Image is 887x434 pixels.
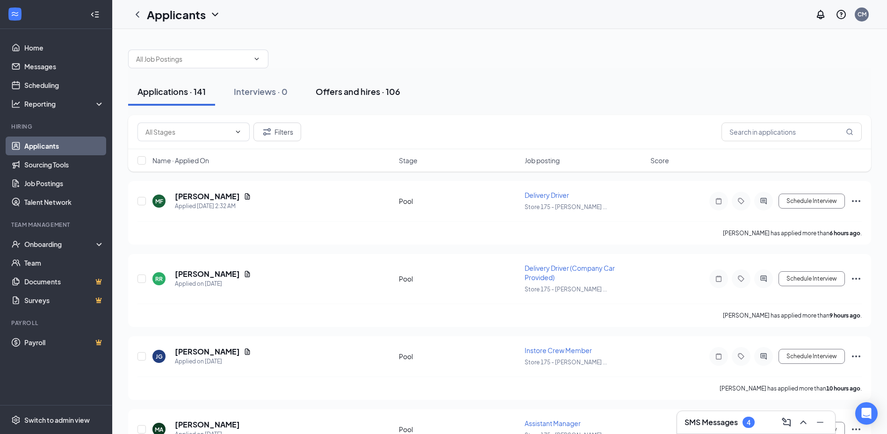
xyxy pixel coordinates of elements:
[525,191,569,199] span: Delivery Driver
[175,347,240,357] h5: [PERSON_NAME]
[24,253,104,272] a: Team
[147,7,206,22] h1: Applicants
[846,128,853,136] svg: MagnifyingGlass
[234,128,242,136] svg: ChevronDown
[836,9,847,20] svg: QuestionInfo
[525,156,560,165] span: Job posting
[11,221,102,229] div: Team Management
[713,275,724,282] svg: Note
[155,426,163,434] div: MA
[851,273,862,284] svg: Ellipses
[145,127,231,137] input: All Stages
[24,333,104,352] a: PayrollCrown
[713,353,724,360] svg: Note
[11,415,21,425] svg: Settings
[779,415,794,430] button: ComposeMessage
[721,123,862,141] input: Search in applications
[720,384,862,392] p: [PERSON_NAME] has applied more than .
[815,9,826,20] svg: Notifications
[723,311,862,319] p: [PERSON_NAME] has applied more than .
[399,196,519,206] div: Pool
[399,352,519,361] div: Pool
[829,312,860,319] b: 9 hours ago
[525,419,581,427] span: Assistant Manager
[261,126,273,137] svg: Filter
[175,191,240,202] h5: [PERSON_NAME]
[525,346,592,354] span: Instore Crew Member
[132,9,143,20] svg: ChevronLeft
[525,286,607,293] span: Store 175 - [PERSON_NAME] ...
[11,319,102,327] div: Payroll
[758,353,769,360] svg: ActiveChat
[152,156,209,165] span: Name · Applied On
[24,38,104,57] a: Home
[24,76,104,94] a: Scheduling
[758,197,769,205] svg: ActiveChat
[24,57,104,76] a: Messages
[24,415,90,425] div: Switch to admin view
[11,123,102,130] div: Hiring
[244,193,251,200] svg: Document
[525,264,615,282] span: Delivery Driver (Company Car Provided)
[399,274,519,283] div: Pool
[209,9,221,20] svg: ChevronDown
[779,271,845,286] button: Schedule Interview
[399,425,519,434] div: Pool
[24,239,96,249] div: Onboarding
[781,417,792,428] svg: ComposeMessage
[155,197,163,205] div: MF
[813,415,828,430] button: Minimize
[829,230,860,237] b: 6 hours ago
[525,359,607,366] span: Store 175 - [PERSON_NAME] ...
[175,269,240,279] h5: [PERSON_NAME]
[175,357,251,366] div: Applied on [DATE]
[24,137,104,155] a: Applicants
[858,10,866,18] div: CM
[525,203,607,210] span: Store 175 - [PERSON_NAME] ...
[24,272,104,291] a: DocumentsCrown
[137,86,206,97] div: Applications · 141
[855,402,878,425] div: Open Intercom Messenger
[253,123,301,141] button: Filter Filters
[713,197,724,205] svg: Note
[736,275,747,282] svg: Tag
[24,99,105,108] div: Reporting
[136,54,249,64] input: All Job Postings
[11,239,21,249] svg: UserCheck
[747,419,750,427] div: 4
[155,275,163,283] div: RR
[175,202,251,211] div: Applied [DATE] 2:32 AM
[244,348,251,355] svg: Document
[234,86,288,97] div: Interviews · 0
[90,10,100,19] svg: Collapse
[244,270,251,278] svg: Document
[758,275,769,282] svg: ActiveChat
[736,197,747,205] svg: Tag
[399,156,418,165] span: Stage
[316,86,400,97] div: Offers and hires · 106
[175,420,240,430] h5: [PERSON_NAME]
[11,99,21,108] svg: Analysis
[779,349,845,364] button: Schedule Interview
[156,353,163,361] div: JG
[723,229,862,237] p: [PERSON_NAME] has applied more than .
[685,417,738,427] h3: SMS Messages
[736,353,747,360] svg: Tag
[175,279,251,289] div: Applied on [DATE]
[798,417,809,428] svg: ChevronUp
[24,291,104,310] a: SurveysCrown
[24,155,104,174] a: Sourcing Tools
[851,195,862,207] svg: Ellipses
[779,194,845,209] button: Schedule Interview
[253,55,260,63] svg: ChevronDown
[650,156,669,165] span: Score
[796,415,811,430] button: ChevronUp
[10,9,20,19] svg: WorkstreamLogo
[851,351,862,362] svg: Ellipses
[815,417,826,428] svg: Minimize
[24,193,104,211] a: Talent Network
[826,385,860,392] b: 10 hours ago
[24,174,104,193] a: Job Postings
